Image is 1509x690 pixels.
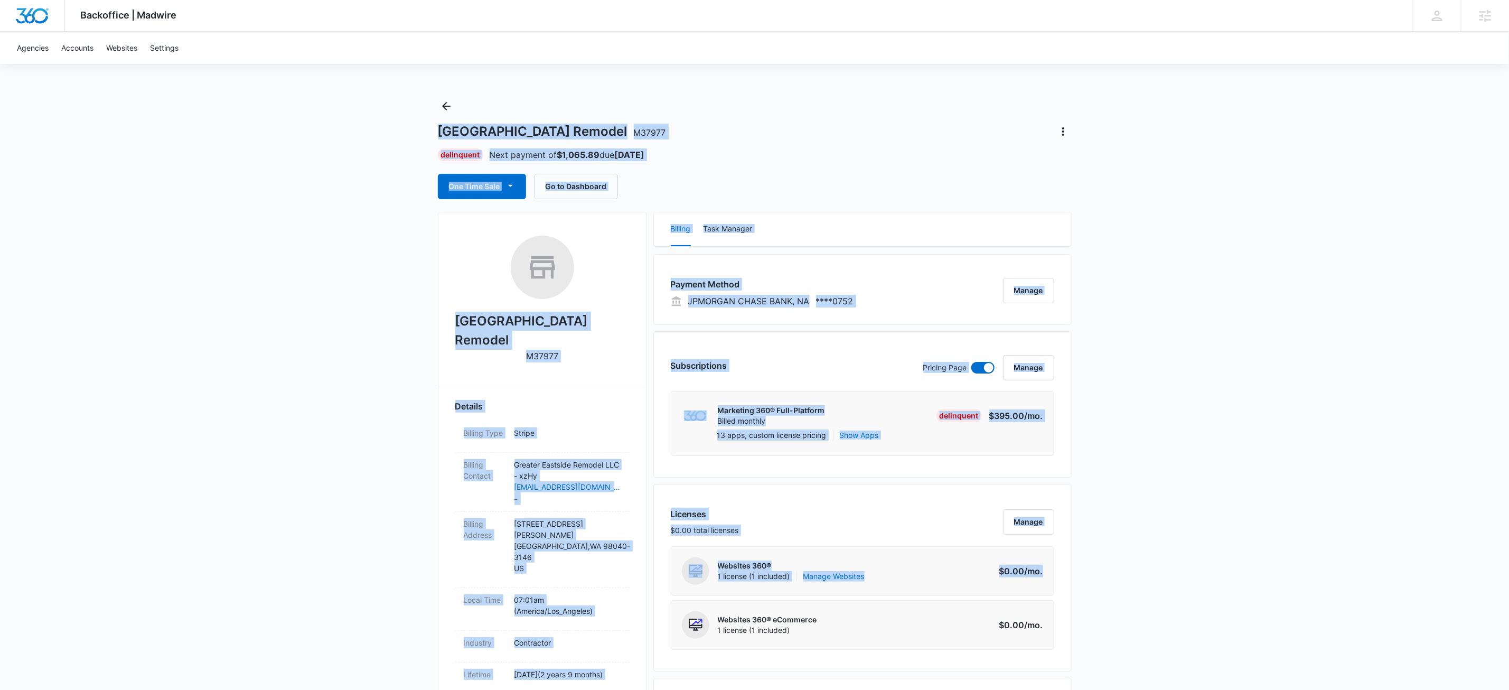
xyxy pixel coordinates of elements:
p: Websites 360® [718,561,865,571]
button: Billing [671,212,691,246]
a: [EMAIL_ADDRESS][DOMAIN_NAME] [514,481,621,492]
p: $395.00 [989,409,1043,422]
p: Pricing Page [923,362,967,374]
p: M37977 [526,350,558,362]
span: /mo. [1025,566,1043,576]
button: Manage [1003,355,1054,380]
p: $0.00 [993,619,1043,631]
p: Stripe [514,427,621,439]
dt: Industry [464,637,506,648]
dt: Local Time [464,594,506,605]
button: Actions [1055,123,1072,140]
div: Billing TypeStripe [455,421,630,453]
div: IndustryContractor [455,631,630,663]
p: 07:01am ( America/Los_Angeles ) [514,594,621,617]
button: Task Manager [704,212,753,246]
p: JPMORGAN CHASE BANK, NA [688,295,810,307]
a: Manage Websites [803,571,865,582]
h1: [GEOGRAPHIC_DATA] Remodel [438,124,666,139]
button: Manage [1003,278,1054,303]
span: 1 license (1 included) [718,571,865,582]
h3: Licenses [671,508,739,520]
span: M37977 [634,127,666,138]
p: Next payment of due [490,148,645,161]
div: Local Time07:01am (America/Los_Angeles) [455,588,630,631]
button: Back [438,98,455,115]
span: Backoffice | Madwire [81,10,177,21]
div: Billing Address[STREET_ADDRESS][PERSON_NAME][GEOGRAPHIC_DATA],WA 98040-3146US [455,512,630,588]
dd: - [514,459,621,505]
a: Agencies [11,32,55,64]
div: Delinquent [936,409,982,422]
p: 13 apps, custom license pricing [717,430,827,441]
h3: Subscriptions [671,359,727,372]
a: Accounts [55,32,100,64]
p: $0.00 total licenses [671,525,739,536]
strong: $1,065.89 [557,150,600,160]
div: Billing ContactGreater Eastside Remodel LLC - xzHy[EMAIL_ADDRESS][DOMAIN_NAME]- [455,453,630,512]
p: Marketing 360® Full-Platform [718,405,825,416]
button: Manage [1003,509,1054,535]
p: Greater Eastside Remodel LLC - xzHy [514,459,621,481]
p: Billed monthly [718,416,825,426]
span: 1 license (1 included) [718,625,817,636]
dt: Billing Contact [464,459,506,481]
span: Details [455,400,483,413]
strong: [DATE] [615,150,645,160]
span: /mo. [1025,620,1043,630]
dt: Lifetime [464,669,506,680]
img: marketing360Logo [684,411,707,422]
p: [DATE] ( 2 years 9 months ) [514,669,621,680]
p: [STREET_ADDRESS] [PERSON_NAME][GEOGRAPHIC_DATA] , WA 98040-3146 US [514,518,621,574]
a: Websites [100,32,144,64]
dt: Billing Address [464,518,506,540]
p: Websites 360® eCommerce [718,614,817,625]
div: Delinquent [438,148,483,161]
p: Contractor [514,637,621,648]
a: Settings [144,32,185,64]
p: $0.00 [993,565,1043,577]
button: Show Apps [840,430,879,441]
button: One Time Sale [438,174,526,199]
button: Go to Dashboard [535,174,618,199]
h3: Payment Method [671,278,854,291]
dt: Billing Type [464,427,506,439]
span: /mo. [1025,411,1043,421]
h2: [GEOGRAPHIC_DATA] Remodel [455,312,630,350]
